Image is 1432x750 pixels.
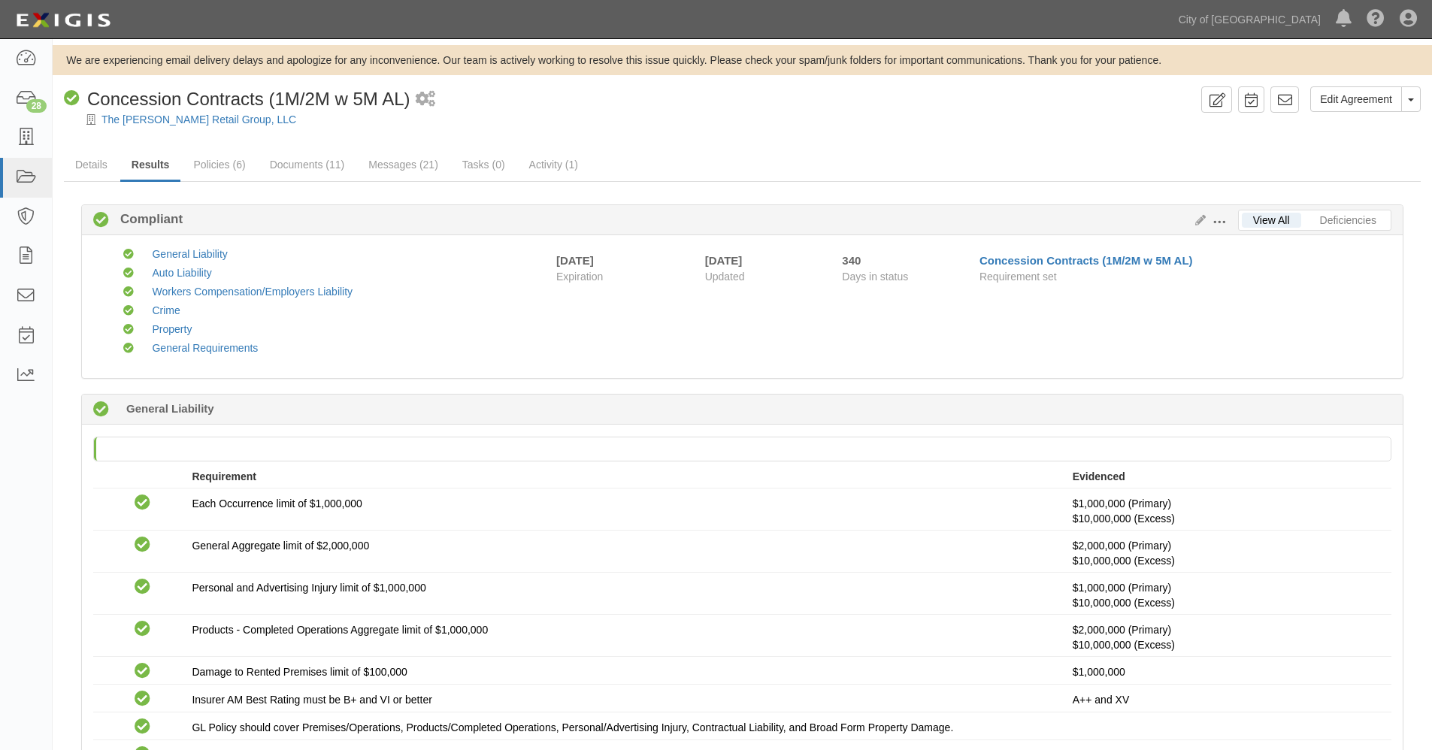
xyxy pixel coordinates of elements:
a: The [PERSON_NAME] Retail Group, LLC [101,113,296,126]
b: Compliant [109,210,183,228]
i: Compliant [135,495,150,511]
a: Auto Liability [152,267,211,279]
p: $1,000,000 (Primary) [1073,580,1380,610]
a: Crime [152,304,180,316]
i: Compliant [123,343,134,354]
span: Days in status [842,271,908,283]
a: Workers Compensation/Employers Liability [152,286,353,298]
div: [DATE] [705,253,820,268]
p: $2,000,000 (Primary) [1073,538,1380,568]
p: A++ and XV [1073,692,1380,707]
span: Insurer AM Best Rating must be B+ and VI or better [192,694,431,706]
span: Updated [705,271,745,283]
a: Concession Contracts (1M/2M w 5M AL) [979,254,1193,267]
a: Messages (21) [357,150,450,180]
span: Requirement set [979,271,1057,283]
span: Each Occurrence limit of $1,000,000 [192,497,362,510]
span: General Aggregate limit of $2,000,000 [192,540,369,552]
div: Since 09/20/2024 [842,253,968,268]
a: Results [120,150,181,182]
a: Tasks (0) [451,150,516,180]
a: View All [1242,213,1301,228]
strong: Requirement [192,470,256,482]
img: logo-5460c22ac91f19d4615b14bd174203de0afe785f0fc80cf4dbbc73dc1793850b.png [11,7,115,34]
a: Deficiencies [1309,213,1388,228]
i: Compliant [135,719,150,735]
a: Documents (11) [259,150,356,180]
div: 28 [26,99,47,113]
p: $2,000,000 (Primary) [1073,622,1380,652]
strong: Evidenced [1073,470,1125,482]
i: Compliant [135,664,150,679]
span: Policy #78189677 Insurer: Federal Insurance Company [1073,555,1175,567]
a: General Requirements [152,342,258,354]
p: $1,000,000 (Primary) [1073,496,1380,526]
a: Details [64,150,119,180]
i: Compliant 349 days (since 09/11/2024) [93,402,109,418]
div: Concession Contracts (1M/2M w 5M AL) [64,86,410,112]
p: $1,000,000 [1073,664,1380,679]
span: Policy #78189677 Insurer: Federal Insurance Company [1073,597,1175,609]
a: City of [GEOGRAPHIC_DATA] [1171,5,1328,35]
a: Edit Agreement [1310,86,1402,112]
i: Compliant [135,537,150,553]
i: Compliant [64,91,80,107]
i: Compliant [123,306,134,316]
span: Damage to Rented Premises limit of $100,000 [192,666,407,678]
a: Property [152,323,192,335]
i: 1 scheduled workflow [416,92,435,107]
i: Compliant [135,579,150,595]
div: We are experiencing email delivery delays and apologize for any inconvenience. Our team is active... [53,53,1432,68]
a: Edit Results [1189,214,1206,226]
div: [DATE] [556,253,594,268]
i: Compliant [123,325,134,335]
i: Compliant [123,268,134,279]
a: Activity (1) [518,150,589,180]
b: General Liability [126,401,214,416]
span: Policy #78189677 Insurer: Federal Insurance Company [1073,639,1175,651]
span: GL Policy should cover Premises/Operations, Products/Completed Operations, Personal/Advertising I... [192,721,953,733]
a: General Liability [152,248,227,260]
span: Personal and Advertising Injury limit of $1,000,000 [192,582,425,594]
i: Compliant [123,249,134,260]
span: Policy #78189677 Insurer: Federal Insurance Company [1073,513,1175,525]
span: Concession Contracts (1M/2M w 5M AL) [87,89,410,109]
i: Compliant [93,213,109,228]
a: Policies (6) [182,150,256,180]
i: Compliant [123,287,134,298]
i: Compliant [135,621,150,637]
span: Products - Completed Operations Aggregate limit of $1,000,000 [192,624,488,636]
i: Compliant [135,691,150,707]
i: Help Center - Complianz [1367,11,1385,29]
span: Expiration [556,269,694,284]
